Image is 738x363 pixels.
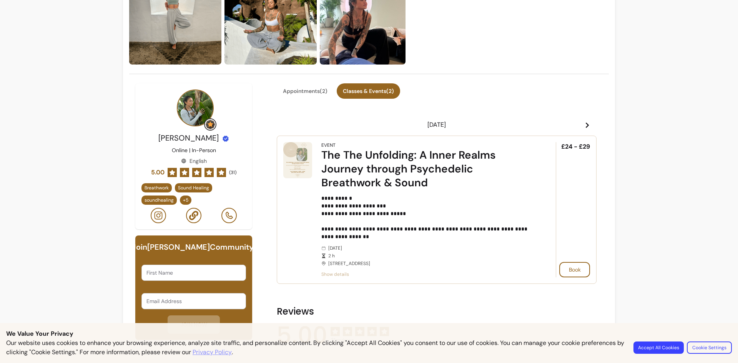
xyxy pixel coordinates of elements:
[6,329,732,338] p: We Value Your Privacy
[178,185,209,191] span: Sound Healing
[321,271,534,277] span: Show details
[146,269,241,277] input: First Name
[633,341,684,354] button: Accept All Cookies
[181,197,190,203] span: + 5
[229,169,236,176] span: ( 31 )
[132,242,256,252] h6: Join [PERSON_NAME] Community!
[158,133,219,143] span: [PERSON_NAME]
[146,297,241,305] input: Email Address
[328,253,534,259] span: 2 h
[6,338,624,357] p: Our website uses cookies to enhance your browsing experience, analyze site traffic, and personali...
[337,83,400,99] button: Classes & Events(2)
[277,83,334,99] button: Appointments(2)
[321,245,534,267] div: [DATE] [STREET_ADDRESS]
[559,262,590,277] button: Book
[172,146,216,154] p: Online | In-Person
[277,117,597,133] header: [DATE]
[206,120,215,129] img: Grow
[277,305,597,318] h2: Reviews
[145,185,169,191] span: Breathwork
[181,157,207,165] div: English
[193,348,232,357] a: Privacy Policy
[177,90,214,126] img: Provider image
[151,168,165,177] span: 5.00
[687,341,732,354] button: Cookie Settings
[283,142,312,178] img: The The Unfolding: A Inner Realms Journey through Psychedelic Breathwork & Sound
[561,142,590,151] span: £24 - £29
[321,148,534,190] div: The The Unfolding: A Inner Realms Journey through Psychedelic Breathwork & Sound
[145,197,174,203] span: soundhealing
[321,142,336,148] div: Event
